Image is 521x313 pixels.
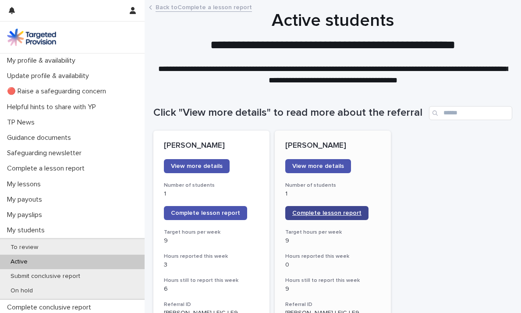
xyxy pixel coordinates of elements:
p: [PERSON_NAME] [285,141,380,151]
span: Complete lesson report [292,210,362,216]
h1: Click "View more details" to read more about the referral [153,107,425,119]
h1: Active students [153,10,512,31]
h3: Target hours per week [164,229,259,236]
p: 9 [164,237,259,245]
p: My lessons [4,180,48,189]
p: My students [4,226,52,235]
span: View more details [171,163,223,169]
p: On hold [4,287,40,295]
h3: Referral ID [164,301,259,308]
p: Complete a lesson report [4,164,92,173]
p: Complete conclusive report [4,303,98,312]
p: 1 [285,190,380,198]
p: 6 [164,285,259,293]
p: Submit conclusive report [4,273,87,280]
p: To review [4,244,45,251]
input: Search [429,106,512,120]
p: 🔴 Raise a safeguarding concern [4,87,113,96]
a: Complete lesson report [285,206,369,220]
a: Back toComplete a lesson report [156,2,252,12]
span: View more details [292,163,344,169]
p: 1 [164,190,259,198]
h3: Referral ID [285,301,380,308]
h3: Number of students [285,182,380,189]
a: Complete lesson report [164,206,247,220]
h3: Hours still to report this week [285,277,380,284]
p: My payslips [4,211,49,219]
p: 3 [164,261,259,269]
p: Safeguarding newsletter [4,149,89,157]
h3: Hours reported this week [164,253,259,260]
p: Active [4,258,35,266]
img: M5nRWzHhSzIhMunXDL62 [7,28,56,46]
p: My profile & availability [4,57,82,65]
p: Guidance documents [4,134,78,142]
p: 9 [285,237,380,245]
p: 0 [285,261,380,269]
p: Update profile & availability [4,72,96,80]
p: [PERSON_NAME] [164,141,259,151]
p: My payouts [4,196,49,204]
p: TP News [4,118,42,127]
p: Helpful hints to share with YP [4,103,103,111]
p: 9 [285,285,380,293]
span: Complete lesson report [171,210,240,216]
h3: Number of students [164,182,259,189]
a: View more details [285,159,351,173]
h3: Hours reported this week [285,253,380,260]
a: View more details [164,159,230,173]
h3: Hours still to report this week [164,277,259,284]
h3: Target hours per week [285,229,380,236]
